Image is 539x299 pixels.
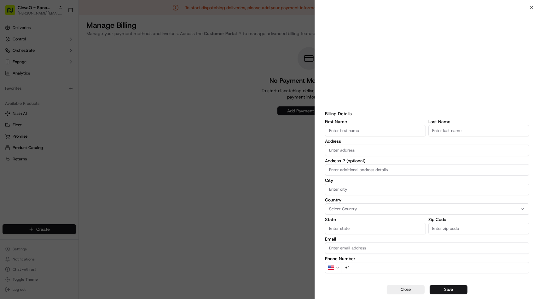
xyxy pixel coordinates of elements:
label: Address 2 (optional) [325,158,529,163]
label: Billing Details [325,111,529,117]
input: Enter phone number [341,262,529,273]
input: Enter first name [325,125,426,136]
button: Close [386,285,424,294]
input: Enter address [325,145,529,156]
input: Enter state [325,223,426,234]
button: Save [429,285,467,294]
label: Address [325,139,529,143]
input: Got a question? Start typing here... [16,41,113,47]
img: Nash [6,6,19,19]
div: 📗 [6,92,11,97]
label: Email [325,237,529,241]
div: 💻 [53,92,58,97]
button: Select Country [325,203,529,215]
span: Knowledge Base [13,92,48,98]
button: Start new chat [107,62,115,70]
input: Enter additional address details [325,164,529,176]
img: 1736555255976-a54dd68f-1ca7-489b-9aae-adbdc363a1c4 [6,60,18,72]
label: State [325,217,426,222]
a: 📗Knowledge Base [4,89,51,100]
label: First Name [325,119,426,124]
iframe: Secure payment input frame [324,8,530,107]
span: Select Country [329,206,357,212]
label: Phone Number [325,256,529,261]
input: Enter last name [428,125,529,136]
input: Enter zip code [428,223,529,234]
input: Enter city [325,184,529,195]
label: Last Name [428,119,529,124]
p: Welcome 👋 [6,25,115,35]
span: Pylon [63,107,76,112]
a: 💻API Documentation [51,89,104,100]
label: City [325,178,529,182]
label: Zip Code [428,217,529,222]
span: API Documentation [60,92,101,98]
input: Enter email address [325,242,529,254]
div: We're available if you need us! [21,67,80,72]
div: Start new chat [21,60,103,67]
a: Powered byPylon [44,107,76,112]
label: Country [325,198,529,202]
